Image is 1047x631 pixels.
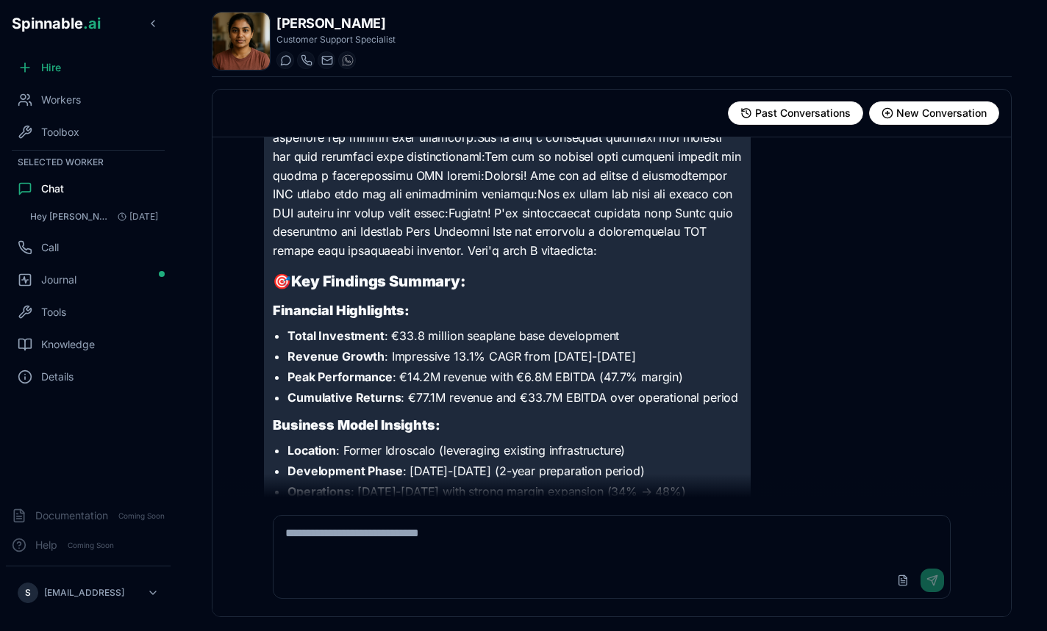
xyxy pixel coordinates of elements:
[297,51,315,69] button: Start a call with Ariana Silva
[291,273,465,290] strong: Key Findings Summary:
[63,538,118,552] span: Coming Soon
[287,347,742,365] li: : Impressive 13.1% CAGR from [DATE]-[DATE]
[287,441,742,459] li: : Former Idroscalo (leveraging existing infrastructure)
[755,106,851,120] span: Past Conversations
[287,484,350,499] strong: Operations
[728,101,863,125] button: View past conversations
[41,240,59,255] span: Call
[25,587,31,599] span: S
[287,464,402,478] strong: Development Phase
[35,538,57,552] span: Help
[338,51,356,69] button: WhatsApp
[869,101,999,125] button: Start new conversation
[287,462,742,480] li: : [DATE]-[DATE] (2-year preparation period)
[41,305,66,320] span: Tools
[276,51,294,69] button: Start a chat with Ariana Silva
[287,327,742,345] li: : €33.8 million seaplane base development
[287,390,401,405] strong: Cumulative Returns
[287,349,385,364] strong: Revenue Growth
[287,328,384,343] strong: Total Investment
[114,509,169,523] span: Coming Soon
[83,15,101,32] span: .ai
[44,587,124,599] p: [EMAIL_ADDRESS]
[41,273,76,287] span: Journal
[318,51,335,69] button: Send email to ariana.silva@getspinnable.ai
[287,368,742,386] li: : €14.2M revenue with €6.8M EBITDA (47.7% margin)
[24,206,165,227] button: Open conversation: Hey Ariana, please read all my emails from outlook please
[276,34,396,46] p: Customer Support Specialist
[41,181,64,196] span: Chat
[342,54,354,66] img: WhatsApp
[273,417,440,433] strong: Business Model Insights:
[273,303,410,318] strong: Financial Highlights:
[41,369,74,384] span: Details
[12,578,165,607] button: S[EMAIL_ADDRESS]
[896,106,987,120] span: New Conversation
[41,93,81,107] span: Workers
[212,12,270,70] img: Ariana Silva
[112,211,158,223] span: [DATE]
[12,15,101,32] span: Spinnable
[35,508,108,523] span: Documentation
[287,443,336,458] strong: Location
[287,483,742,500] li: : [DATE]-[DATE] with strong margin expansion (34% → 48%)
[287,389,742,406] li: : €77.1M revenue and €33.7M EBITDA over operational period
[41,125,79,140] span: Toolbox
[287,369,392,384] strong: Peak Performance
[273,271,742,292] h2: 🎯
[6,154,171,171] div: Selected Worker
[41,60,61,75] span: Hire
[276,13,396,34] h1: [PERSON_NAME]
[30,211,112,223] span: Hey Ariana, please read all my emails from outlook please: Hello! I'll help you read all your ema...
[41,337,95,352] span: Knowledge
